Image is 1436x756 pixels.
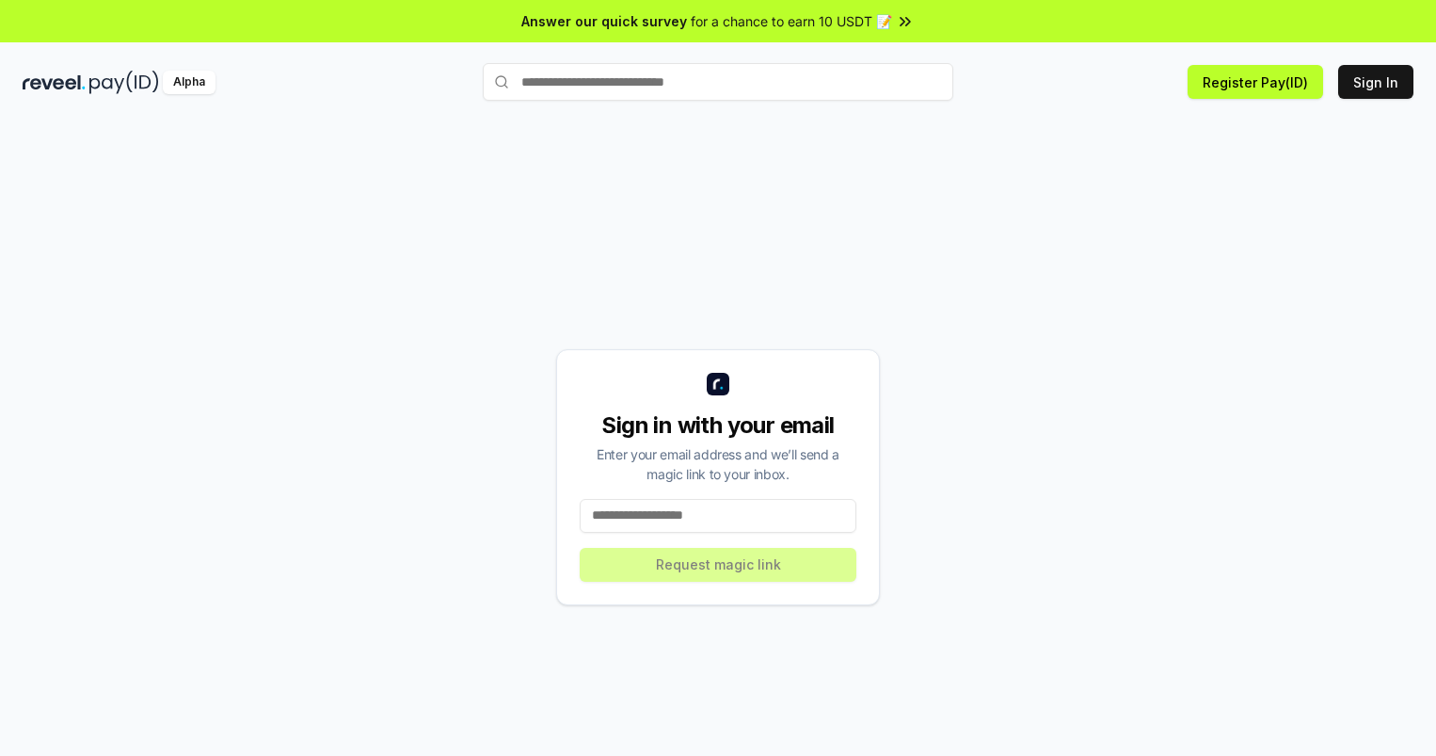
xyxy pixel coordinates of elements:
img: reveel_dark [23,71,86,94]
button: Sign In [1338,65,1413,99]
span: for a chance to earn 10 USDT 📝 [691,11,892,31]
div: Sign in with your email [580,410,856,441]
div: Enter your email address and we’ll send a magic link to your inbox. [580,444,856,484]
div: Alpha [163,71,215,94]
img: logo_small [707,373,729,395]
span: Answer our quick survey [521,11,687,31]
img: pay_id [89,71,159,94]
button: Register Pay(ID) [1188,65,1323,99]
